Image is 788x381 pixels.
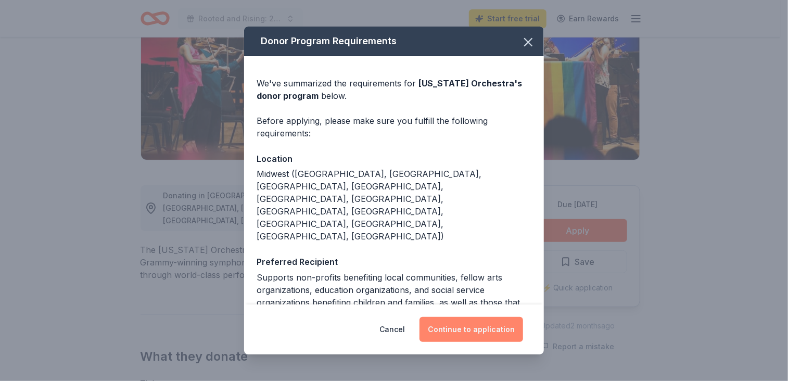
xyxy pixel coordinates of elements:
[244,27,544,56] div: Donor Program Requirements
[257,255,531,269] div: Preferred Recipient
[257,152,531,166] div: Location
[257,168,531,243] div: Midwest ([GEOGRAPHIC_DATA], [GEOGRAPHIC_DATA], [GEOGRAPHIC_DATA], [GEOGRAPHIC_DATA], [GEOGRAPHIC_...
[379,317,405,342] button: Cancel
[420,317,523,342] button: Continue to application
[257,77,531,102] div: We've summarized the requirements for below.
[257,271,531,321] div: Supports non-profits benefiting local communities, fellow arts organizations, education organizat...
[257,115,531,139] div: Before applying, please make sure you fulfill the following requirements:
